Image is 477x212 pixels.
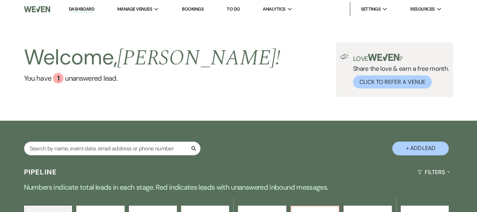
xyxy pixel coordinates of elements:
[349,54,449,88] div: Share the love & earn a free month.
[182,6,204,12] a: Bookings
[410,6,435,13] span: Resources
[117,6,152,13] span: Manage Venues
[24,167,57,177] h3: Pipeline
[340,54,349,59] img: loud-speaker-illustration.svg
[69,6,94,13] a: Dashboard
[24,42,281,73] h2: Welcome,
[53,73,64,84] div: 1
[24,2,50,17] img: Weven Logo
[392,142,449,155] button: + Add Lead
[368,54,399,61] img: weven-logo-green.svg
[353,54,449,62] p: Love ?
[361,6,381,13] span: Settings
[24,142,201,155] input: Search by name, event date, email address or phone number
[353,75,432,88] button: Click to Refer a Venue
[263,6,285,13] span: Analytics
[415,163,453,182] button: Filters
[117,42,280,74] span: [PERSON_NAME] !
[24,73,281,84] a: You have 1 unanswered lead.
[227,6,240,12] a: To Do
